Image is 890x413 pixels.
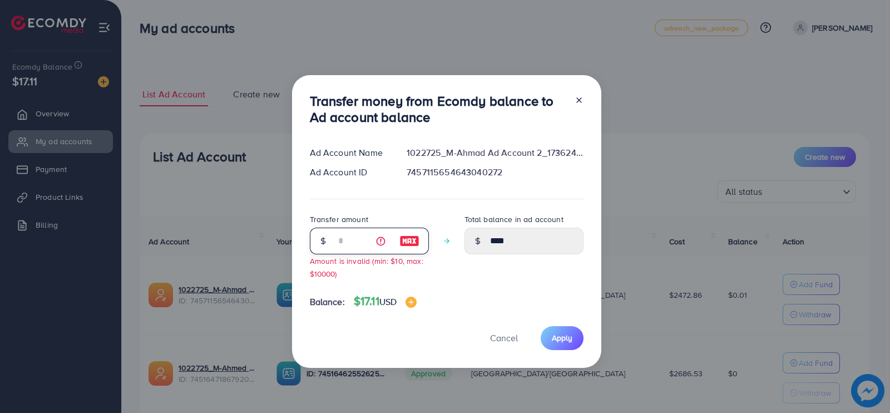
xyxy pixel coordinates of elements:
button: Apply [541,326,584,350]
img: image [406,297,417,308]
small: Amount is invalid (min: $10, max: $10000) [310,255,423,279]
span: Apply [552,332,572,343]
h4: $17.11 [354,294,417,308]
button: Cancel [476,326,532,350]
label: Total balance in ad account [464,214,563,225]
h3: Transfer money from Ecomdy balance to Ad account balance [310,93,566,125]
span: USD [379,296,397,308]
div: Ad Account Name [301,146,398,159]
div: Ad Account ID [301,166,398,179]
span: Balance: [310,296,345,308]
label: Transfer amount [310,214,368,225]
img: image [399,234,419,248]
div: 1022725_M-Ahmad Ad Account 2_1736245040763 [398,146,592,159]
span: Cancel [490,332,518,344]
div: 7457115654643040272 [398,166,592,179]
